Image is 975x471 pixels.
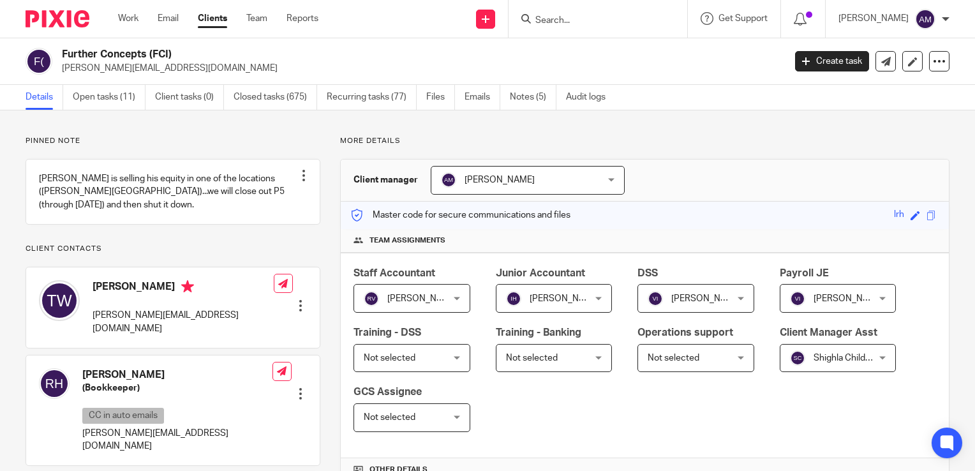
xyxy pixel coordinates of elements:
[82,408,164,424] p: CC in auto emails
[506,354,558,363] span: Not selected
[718,14,768,23] span: Get Support
[506,291,521,306] img: svg%3E
[465,176,535,184] span: [PERSON_NAME]
[648,291,663,306] img: svg%3E
[26,136,320,146] p: Pinned note
[364,291,379,306] img: svg%3E
[327,85,417,110] a: Recurring tasks (77)
[534,15,649,27] input: Search
[287,12,318,25] a: Reports
[426,85,455,110] a: Files
[795,51,869,71] a: Create task
[790,350,805,366] img: svg%3E
[648,354,699,363] span: Not selected
[637,327,733,338] span: Operations support
[637,268,658,278] span: DSS
[354,268,435,278] span: Staff Accountant
[364,354,415,363] span: Not selected
[369,235,445,246] span: Team assignments
[354,327,421,338] span: Training - DSS
[26,244,320,254] p: Client contacts
[82,427,272,453] p: [PERSON_NAME][EMAIL_ADDRESS][DOMAIN_NAME]
[350,209,570,221] p: Master code for secure communications and files
[530,294,600,303] span: [PERSON_NAME]
[780,327,877,338] span: Client Manager Asst
[26,10,89,27] img: Pixie
[73,85,145,110] a: Open tasks (11)
[838,12,909,25] p: [PERSON_NAME]
[496,327,581,338] span: Training - Banking
[26,85,63,110] a: Details
[155,85,224,110] a: Client tasks (0)
[780,268,829,278] span: Payroll JE
[93,309,274,335] p: [PERSON_NAME][EMAIL_ADDRESS][DOMAIN_NAME]
[62,48,633,61] h2: Further Concepts (FCI)
[814,294,884,303] span: [PERSON_NAME]
[465,85,500,110] a: Emails
[82,382,272,394] h5: (Bookkeeper)
[915,9,935,29] img: svg%3E
[671,294,741,303] span: [PERSON_NAME]
[181,280,194,293] i: Primary
[93,280,274,296] h4: [PERSON_NAME]
[246,12,267,25] a: Team
[510,85,556,110] a: Notes (5)
[790,291,805,306] img: svg%3E
[198,12,227,25] a: Clients
[82,368,272,382] h4: [PERSON_NAME]
[26,48,52,75] img: svg%3E
[387,294,458,303] span: [PERSON_NAME]
[39,280,80,321] img: svg%3E
[894,208,904,223] div: lrh
[364,413,415,422] span: Not selected
[441,172,456,188] img: svg%3E
[566,85,615,110] a: Audit logs
[354,387,422,397] span: GCS Assignee
[62,62,776,75] p: [PERSON_NAME][EMAIL_ADDRESS][DOMAIN_NAME]
[118,12,138,25] a: Work
[496,268,585,278] span: Junior Accountant
[234,85,317,110] a: Closed tasks (675)
[340,136,949,146] p: More details
[39,368,70,399] img: svg%3E
[158,12,179,25] a: Email
[814,354,878,363] span: Shighla Childers
[354,174,418,186] h3: Client manager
